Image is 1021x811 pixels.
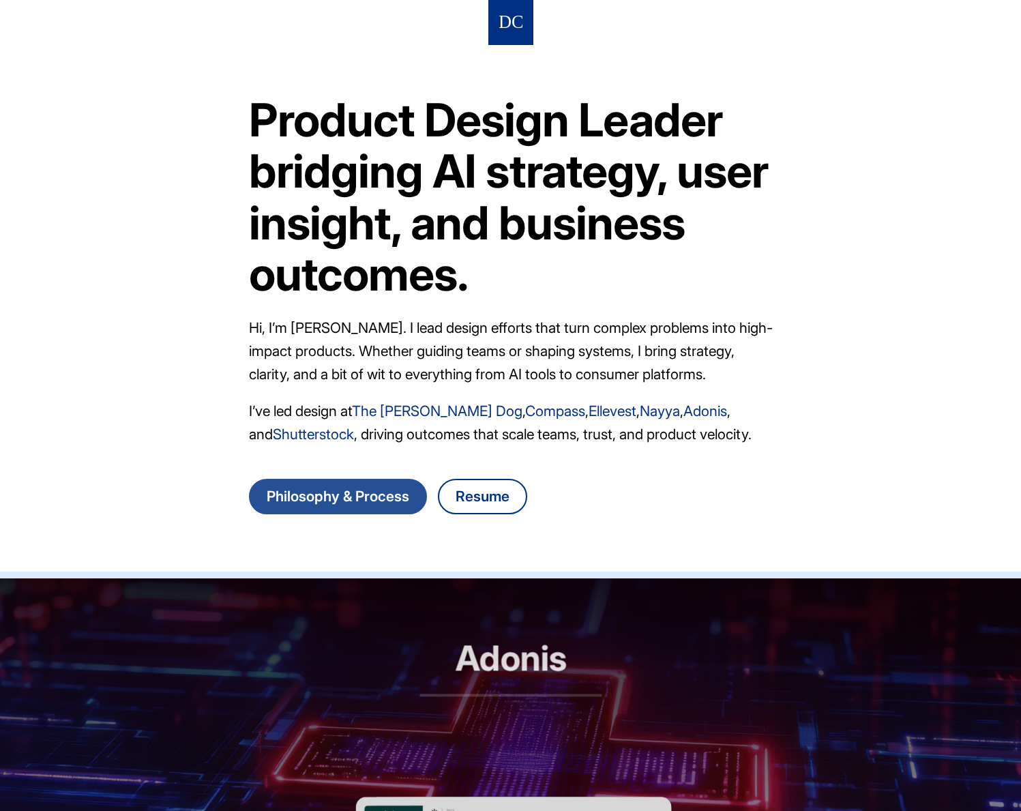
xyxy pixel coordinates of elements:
h2: Adonis [419,638,602,696]
p: Hi, I’m [PERSON_NAME]. I lead design efforts that turn complex problems into high-impact products... [249,316,773,386]
a: Shutterstock [273,426,354,443]
p: I’ve led design at , , , , , and , driving outcomes that scale teams, trust, and product velocity. [249,400,773,446]
img: Logo [499,10,522,35]
a: Go to Danny Chang's design philosophy and process page [249,479,427,514]
a: Download Danny Chang's resume as a PDF file [438,479,527,514]
a: Ellevest [589,402,636,419]
a: The [PERSON_NAME] Dog [352,402,522,419]
h1: Product Design Leader bridging AI strategy, user insight, and business outcomes. [249,94,773,300]
a: Compass [525,402,585,419]
a: Nayya [640,402,680,419]
a: Adonis [683,402,727,419]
